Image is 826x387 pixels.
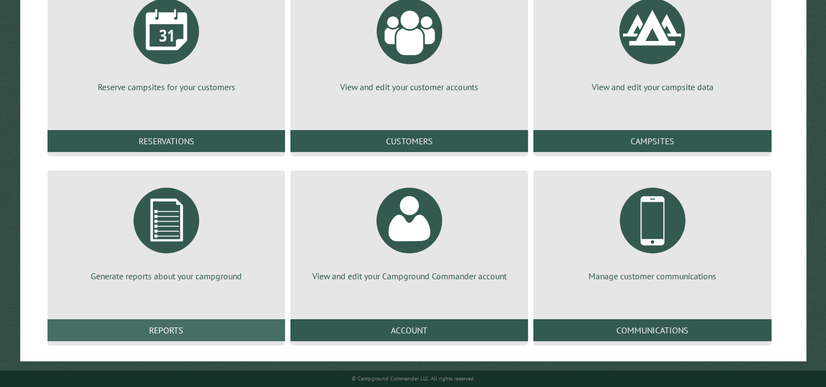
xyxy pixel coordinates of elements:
[304,81,515,93] p: View and edit your customer accounts
[47,319,285,341] a: Reports
[546,81,758,93] p: View and edit your campsite data
[533,130,771,152] a: Campsites
[47,130,285,152] a: Reservations
[546,179,758,282] a: Manage customer communications
[61,270,272,282] p: Generate reports about your campground
[352,375,475,382] small: © Campground Commander LLC. All rights reserved.
[61,81,272,93] p: Reserve campsites for your customers
[304,270,515,282] p: View and edit your Campground Commander account
[533,319,771,341] a: Communications
[546,270,758,282] p: Manage customer communications
[290,130,528,152] a: Customers
[61,179,272,282] a: Generate reports about your campground
[304,179,515,282] a: View and edit your Campground Commander account
[290,319,528,341] a: Account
